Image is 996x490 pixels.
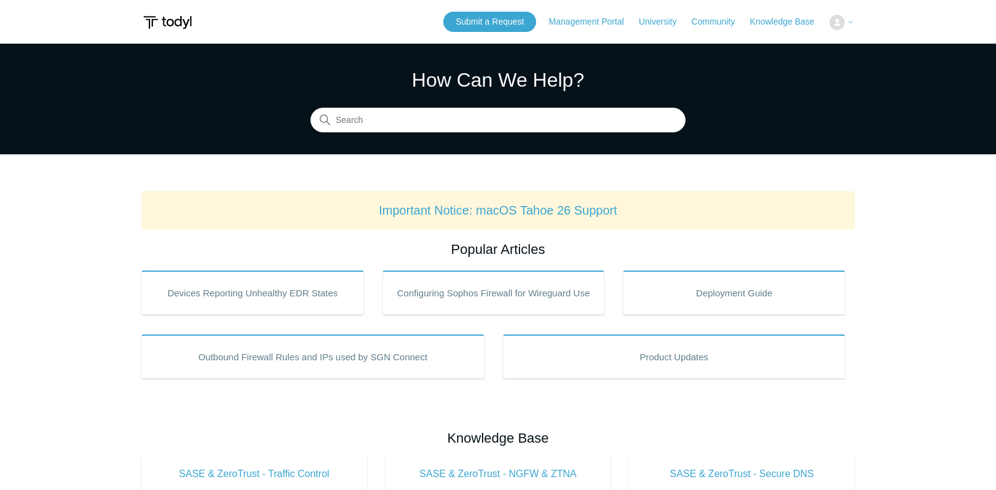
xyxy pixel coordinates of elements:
[141,334,484,379] a: Outbound Firewall Rules and IPs used by SGN Connect
[160,467,349,481] span: SASE & ZeroTrust - Traffic Control
[647,467,836,481] span: SASE & ZeroTrust - Secure DNS
[141,11,194,34] img: Todyl Support Center Help Center home page
[310,65,686,95] h1: How Can We Help?
[639,15,689,28] a: University
[141,239,855,259] h2: Popular Articles
[549,15,636,28] a: Management Portal
[141,271,364,315] a: Devices Reporting Unhealthy EDR States
[443,12,536,32] a: Submit a Request
[382,271,605,315] a: Configuring Sophos Firewall for Wireguard Use
[623,271,845,315] a: Deployment Guide
[141,428,855,448] h2: Knowledge Base
[379,204,617,217] a: Important Notice: macOS Tahoe 26 Support
[310,108,686,133] input: Search
[750,15,827,28] a: Knowledge Base
[404,467,593,481] span: SASE & ZeroTrust - NGFW & ZTNA
[692,15,748,28] a: Community
[503,334,846,379] a: Product Updates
